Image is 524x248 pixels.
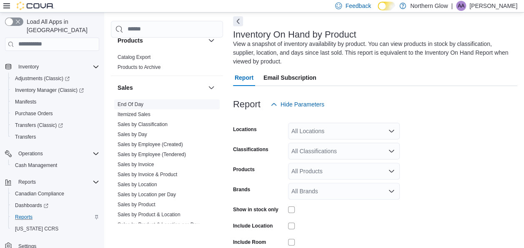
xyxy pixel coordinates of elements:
button: Operations [2,148,103,159]
a: Transfers [12,132,39,142]
span: Inventory Manager (Classic) [12,85,99,95]
span: End Of Day [118,101,143,108]
a: Dashboards [12,200,52,210]
button: Reports [2,176,103,188]
button: Reports [15,177,39,187]
label: Include Location [233,223,273,229]
span: Manifests [12,97,99,107]
a: Sales by Employee (Created) [118,142,183,147]
span: Purchase Orders [12,109,99,119]
span: Sales by Day [118,131,147,138]
span: Dashboards [12,200,99,210]
span: Canadian Compliance [12,189,99,199]
span: Feedback [345,2,371,10]
a: Sales by Location [118,182,157,187]
p: | [451,1,453,11]
span: Sales by Classification [118,121,168,128]
span: Sales by Product & Location [118,211,181,218]
a: Sales by Day [118,132,147,137]
a: Sales by Invoice & Product [118,172,177,177]
span: Adjustments (Classic) [12,73,99,84]
a: Sales by Product & Location [118,212,181,218]
div: Alison Albert [456,1,466,11]
span: Sales by Invoice [118,161,154,168]
p: [PERSON_NAME] [469,1,517,11]
button: Open list of options [388,148,395,154]
span: Reports [15,177,99,187]
label: Locations [233,126,257,133]
span: Inventory [15,62,99,72]
span: Sales by Location [118,181,157,188]
button: Products [206,35,216,46]
a: End Of Day [118,101,143,107]
label: Include Room [233,239,266,245]
button: Inventory [2,61,103,73]
a: Transfers (Classic) [8,119,103,131]
span: Sales by Location per Day [118,191,176,198]
img: Cova [17,2,54,10]
span: Transfers [15,134,36,140]
button: Manifests [8,96,103,108]
label: Classifications [233,146,268,153]
a: Sales by Location per Day [118,192,176,197]
a: Purchase Orders [12,109,56,119]
span: Canadian Compliance [15,190,64,197]
button: Inventory [15,62,42,72]
a: Sales by Classification [118,121,168,127]
button: Purchase Orders [8,108,103,119]
a: [US_STATE] CCRS [12,224,62,234]
h3: Products [118,36,143,45]
span: Itemized Sales [118,111,150,118]
a: Transfers (Classic) [12,120,66,130]
button: Open list of options [388,168,395,175]
span: Inventory Manager (Classic) [15,87,84,94]
span: Sales by Product & Location per Day [118,221,199,228]
button: Products [118,36,205,45]
a: Adjustments (Classic) [12,73,73,84]
span: Purchase Orders [15,110,53,117]
a: Sales by Employee (Tendered) [118,152,186,157]
h3: Inventory On Hand by Product [233,30,356,40]
button: Open list of options [388,188,395,195]
span: Transfers [12,132,99,142]
a: Sales by Product & Location per Day [118,222,199,228]
p: Northern Glow [410,1,448,11]
label: Brands [233,186,250,193]
span: Operations [18,150,43,157]
span: Load All Apps in [GEOGRAPHIC_DATA] [23,18,99,34]
span: Reports [18,179,36,185]
label: Products [233,166,255,173]
button: Sales [118,84,205,92]
button: Sales [206,83,216,93]
span: Operations [15,149,99,159]
button: Open list of options [388,128,395,134]
a: Catalog Export [118,54,150,60]
span: Report [235,69,253,86]
h3: Sales [118,84,133,92]
span: Transfers (Classic) [15,122,63,129]
button: Hide Parameters [267,96,328,113]
a: Sales by Invoice [118,162,154,167]
span: Cash Management [12,160,99,170]
a: Canadian Compliance [12,189,68,199]
a: Products to Archive [118,64,160,70]
a: Cash Management [12,160,60,170]
a: Adjustments (Classic) [8,73,103,84]
a: Inventory Manager (Classic) [8,84,103,96]
button: Next [233,16,243,26]
span: Email Subscription [263,69,316,86]
span: AA [458,1,464,11]
div: Sales [111,99,223,243]
button: Cash Management [8,159,103,171]
button: Transfers [8,131,103,143]
a: Inventory Manager (Classic) [12,85,87,95]
span: Cash Management [15,162,57,169]
input: Dark Mode [378,2,395,10]
span: Inventory [18,63,39,70]
span: Sales by Invoice & Product [118,171,177,178]
span: Washington CCRS [12,224,99,234]
span: Products to Archive [118,64,160,71]
a: Reports [12,212,36,222]
div: Products [111,52,223,76]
